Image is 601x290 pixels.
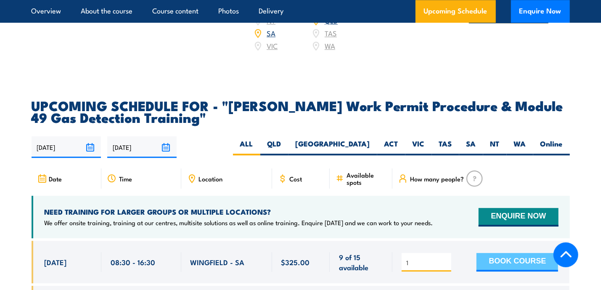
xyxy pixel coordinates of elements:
span: Time [119,175,132,182]
span: WINGFIELD - SA [191,257,245,267]
span: $325.00 [281,257,310,267]
label: Online [533,139,570,155]
input: From date [32,136,101,158]
button: BOOK COURSE [477,253,558,271]
label: SA [459,139,483,155]
span: How many people? [410,175,464,182]
label: QLD [260,139,289,155]
input: # of people [406,258,448,267]
button: ENQUIRE NOW [479,208,558,226]
h4: NEED TRAINING FOR LARGER GROUPS OR MULTIPLE LOCATIONS? [45,207,433,216]
span: 9 of 15 available [339,252,383,272]
span: 08:30 - 16:30 [111,257,155,267]
h2: UPCOMING SCHEDULE FOR - "[PERSON_NAME] Work Permit Procedure & Module 49 Gas Detection Training" [32,99,570,123]
p: We offer onsite training, training at our centres, multisite solutions as well as online training... [45,218,433,227]
label: ALL [233,139,260,155]
label: VIC [405,139,432,155]
label: [GEOGRAPHIC_DATA] [289,139,377,155]
label: WA [507,139,533,155]
span: [DATE] [45,257,67,267]
span: Date [49,175,62,182]
span: Available spots [347,171,387,186]
label: TAS [432,139,459,155]
span: Location [199,175,223,182]
input: To date [107,136,177,158]
label: ACT [377,139,405,155]
a: SA [267,28,275,38]
span: Cost [290,175,302,182]
label: NT [483,139,507,155]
